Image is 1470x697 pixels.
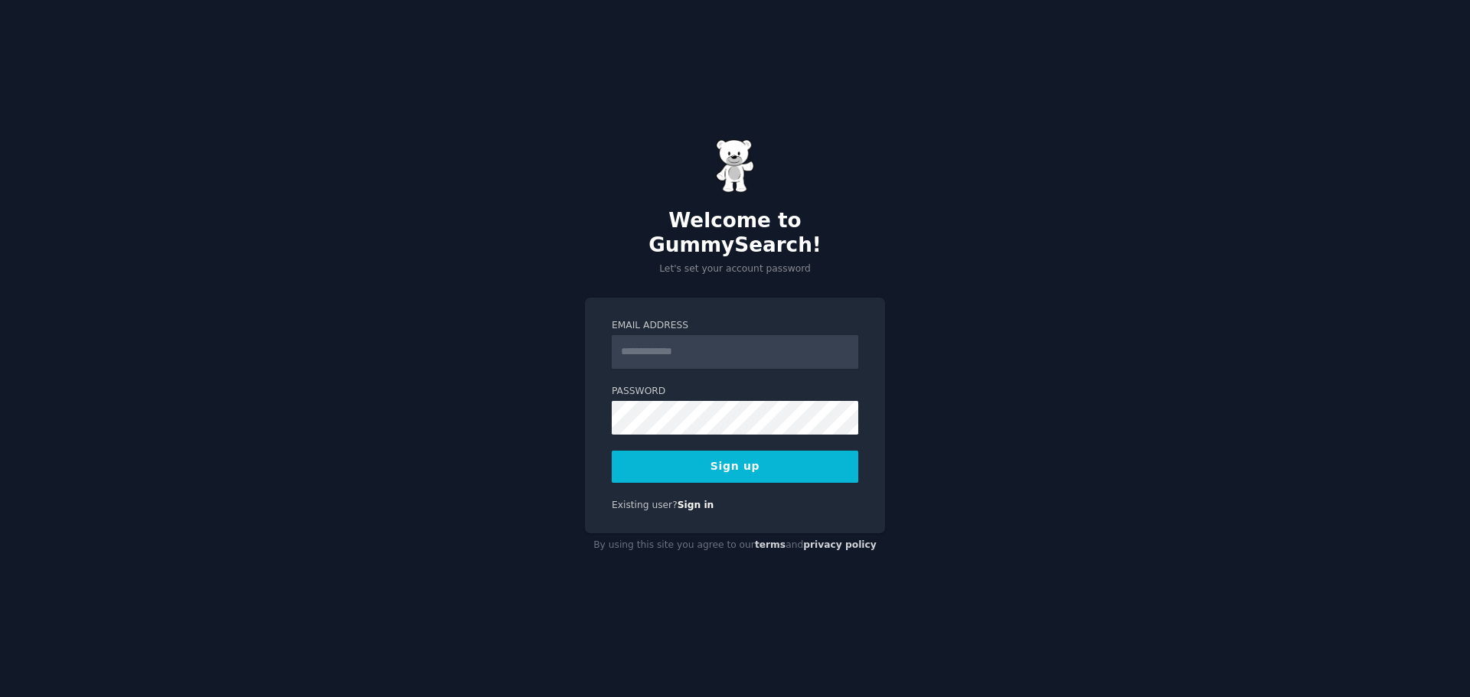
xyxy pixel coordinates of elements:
[755,539,786,550] a: terms
[612,500,678,510] span: Existing user?
[585,533,885,558] div: By using this site you agree to our and
[585,262,885,276] p: Let's set your account password
[612,319,858,333] label: Email Address
[716,139,754,193] img: Gummy Bear
[585,209,885,257] h2: Welcome to GummySearch!
[678,500,714,510] a: Sign in
[803,539,877,550] a: privacy policy
[612,385,858,399] label: Password
[612,451,858,483] button: Sign up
